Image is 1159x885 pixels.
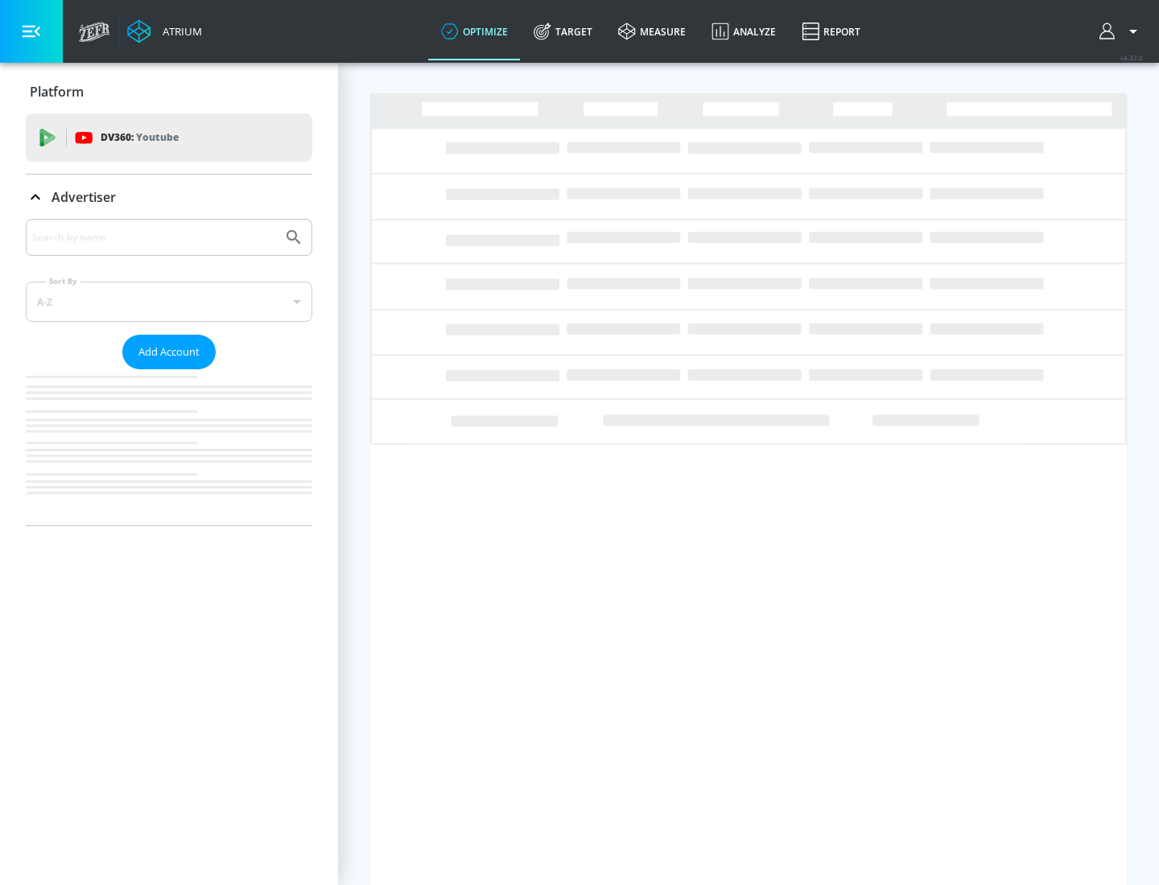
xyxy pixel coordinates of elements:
p: DV360: [101,129,179,146]
p: Advertiser [52,188,116,206]
div: DV360: Youtube [26,113,312,162]
div: Atrium [156,24,202,39]
div: A-Z [26,282,312,322]
a: optimize [428,2,521,60]
div: Platform [26,69,312,114]
p: Platform [30,83,84,101]
a: Target [521,2,605,60]
label: Sort By [46,276,80,286]
p: Youtube [136,129,179,146]
span: Add Account [138,343,200,361]
div: Advertiser [26,219,312,525]
a: Atrium [127,19,202,43]
button: Add Account [122,335,216,369]
nav: list of Advertiser [26,369,312,525]
a: Analyze [699,2,789,60]
input: Search by name [32,227,276,248]
span: v 4.32.0 [1120,53,1143,62]
div: Advertiser [26,175,312,220]
a: measure [605,2,699,60]
a: Report [789,2,873,60]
